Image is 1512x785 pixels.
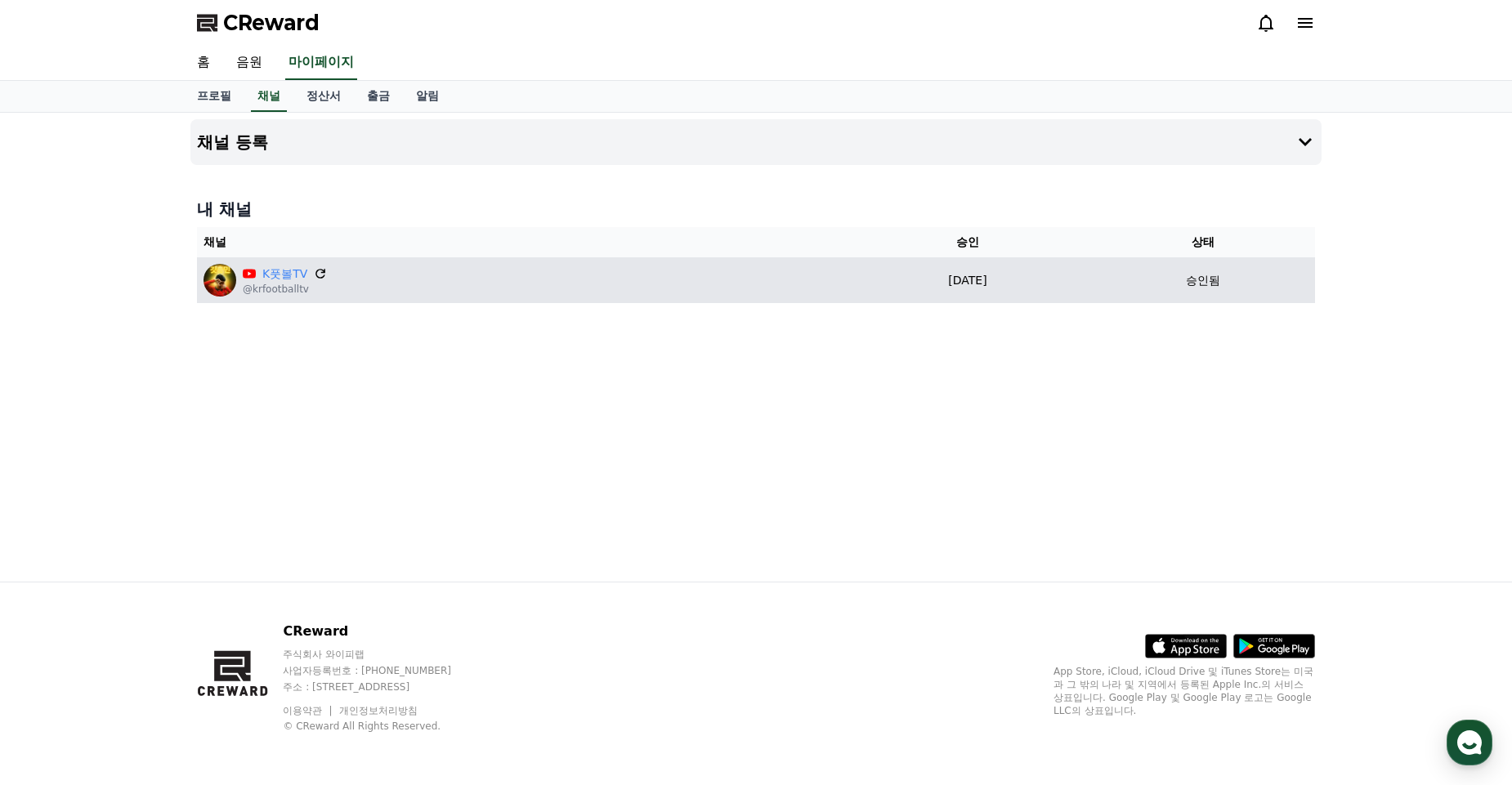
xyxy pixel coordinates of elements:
a: K풋볼TV [262,265,307,283]
p: 사업자등록번호 : [PHONE_NUMBER] [283,664,482,677]
span: CReward [223,10,320,36]
img: K풋볼TV [204,264,236,297]
th: 채널 [197,227,845,257]
th: 상태 [1090,227,1315,257]
p: 승인됨 [1186,272,1220,289]
a: 개인정보처리방침 [339,705,418,716]
a: 출금 [354,81,403,112]
a: 대화 [108,518,211,559]
a: 채널 [251,81,287,112]
p: [DATE] [852,272,1084,289]
a: 마이페이지 [285,46,357,80]
a: 이용약관 [283,705,334,716]
a: CReward [197,10,320,36]
h4: 내 채널 [197,198,1315,221]
a: 프로필 [184,81,244,112]
a: 설정 [211,518,314,559]
p: 주소 : [STREET_ADDRESS] [283,680,482,694]
p: CReward [283,622,482,641]
a: 홈 [5,518,108,559]
button: 채널 등록 [190,119,1322,165]
a: 알림 [403,81,452,112]
span: 대화 [150,543,169,556]
a: 음원 [223,46,275,80]
span: 설정 [253,542,272,555]
span: 홈 [51,542,61,555]
h4: 채널 등록 [197,133,268,151]
th: 승인 [845,227,1090,257]
p: @krfootballtv [243,283,327,296]
p: 주식회사 와이피랩 [283,648,482,661]
p: App Store, iCloud, iCloud Drive 및 iTunes Store는 미국과 그 밖의 나라 및 지역에서 등록된 Apple Inc.의 서비스 상표입니다. Goo... [1053,665,1315,717]
a: 정산서 [293,81,354,112]
a: 홈 [184,46,223,80]
p: © CReward All Rights Reserved. [283,720,482,733]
